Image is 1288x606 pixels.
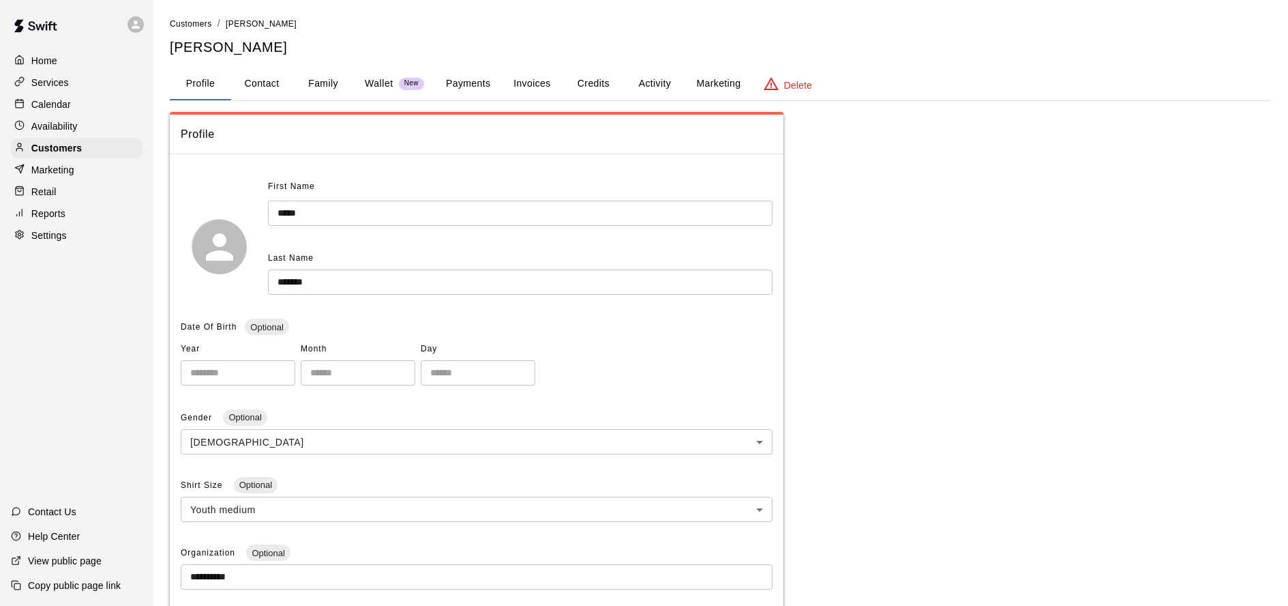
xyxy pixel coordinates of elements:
[170,68,231,100] button: Profile
[268,253,314,263] span: Last Name
[223,412,267,422] span: Optional
[31,141,82,155] p: Customers
[11,50,143,71] a: Home
[28,579,121,592] p: Copy public page link
[170,18,212,29] a: Customers
[31,229,67,242] p: Settings
[181,338,295,360] span: Year
[181,126,773,143] span: Profile
[181,497,773,522] div: Youth medium
[170,16,1272,31] nav: breadcrumb
[784,78,812,92] p: Delete
[31,185,57,199] p: Retail
[421,338,535,360] span: Day
[11,116,143,136] a: Availability
[218,16,220,31] li: /
[170,19,212,29] span: Customers
[31,119,78,133] p: Availability
[31,54,57,68] p: Home
[11,94,143,115] a: Calendar
[28,505,76,519] p: Contact Us
[301,338,415,360] span: Month
[399,79,424,88] span: New
[245,322,288,332] span: Optional
[268,176,315,198] span: First Name
[28,554,102,568] p: View public page
[11,225,143,246] a: Settings
[685,68,751,100] button: Marketing
[11,72,143,93] a: Services
[11,138,143,158] a: Customers
[293,68,354,100] button: Family
[31,207,65,220] p: Reports
[11,203,143,224] a: Reports
[11,182,143,202] a: Retail
[624,68,685,100] button: Activity
[435,68,501,100] button: Payments
[170,68,1272,100] div: basic tabs example
[231,68,293,100] button: Contact
[181,413,215,422] span: Gender
[181,322,237,332] span: Date Of Birth
[501,68,563,100] button: Invoices
[365,76,393,91] p: Wallet
[181,548,238,558] span: Organization
[31,76,69,89] p: Services
[563,68,624,100] button: Credits
[234,480,278,490] span: Optional
[31,163,74,177] p: Marketing
[226,19,297,29] span: [PERSON_NAME]
[31,98,71,111] p: Calendar
[181,429,773,454] div: [DEMOGRAPHIC_DATA]
[181,480,226,490] span: Shirt Size
[11,160,143,180] a: Marketing
[28,530,80,543] p: Help Center
[170,38,1272,57] h5: [PERSON_NAME]
[246,548,290,558] span: Optional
